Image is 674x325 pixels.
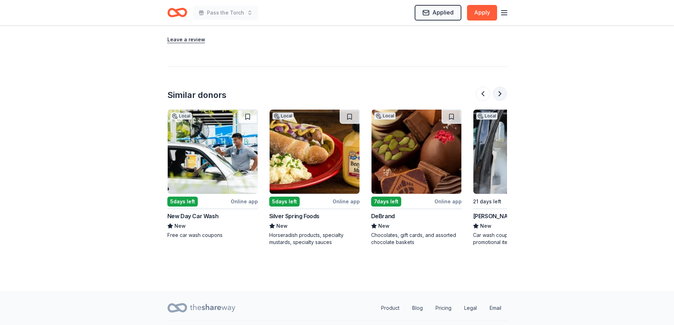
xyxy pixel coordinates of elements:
span: Applied [432,8,454,17]
a: Pricing [430,301,457,315]
div: 7 days left [371,197,401,207]
div: DeBrand [371,212,395,220]
button: Applied [415,5,461,21]
span: New [276,222,288,230]
a: Email [484,301,507,315]
div: 5 days left [269,197,300,207]
div: Horseradish products, specialty mustards, specialty sauces [269,232,360,246]
div: Silver Spring Foods [269,212,319,220]
a: Legal [459,301,483,315]
img: Image for Silver Spring Foods [270,110,359,194]
div: Similar donors [167,89,226,101]
div: Local [171,112,192,120]
nav: quick links [375,301,507,315]
a: Product [375,301,405,315]
span: Pass the Torch [207,8,244,17]
button: Pass the Torch [193,6,258,20]
div: Local [476,112,497,120]
a: Image for Benny’s Car WashLocal21 days leftOnline app[PERSON_NAME]’s Car WashNewCar wash coupons,... [473,109,564,246]
div: Online app [333,197,360,206]
a: Image for DeBrand Local7days leftOnline appDeBrandNewChocolates, gift cards, and assorted chocola... [371,109,462,246]
div: Car wash coupons, gift cards, or promotional items [473,232,564,246]
div: 5 days left [167,197,198,207]
img: Image for DeBrand [371,110,461,194]
span: New [174,222,186,230]
div: Online app [231,197,258,206]
div: Local [374,112,396,120]
div: Free car wash coupons [167,232,258,239]
a: Home [167,4,187,21]
div: Local [272,112,294,120]
a: Image for New Day Car WashLocal5days leftOnline appNew Day Car WashNewFree car wash coupons [167,109,258,239]
div: New Day Car Wash [167,212,219,220]
button: Apply [467,5,497,21]
span: New [378,222,390,230]
div: Online app [434,197,462,206]
div: [PERSON_NAME]’s Car Wash [473,212,549,220]
div: 21 days left [473,197,501,206]
div: Chocolates, gift cards, and assorted chocolate baskets [371,232,462,246]
img: Image for Benny’s Car Wash [473,110,563,194]
span: New [480,222,491,230]
img: Image for New Day Car Wash [168,110,258,194]
button: Leave a review [167,35,205,44]
a: Blog [407,301,428,315]
a: Image for Silver Spring FoodsLocal5days leftOnline appSilver Spring FoodsNewHorseradish products,... [269,109,360,246]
